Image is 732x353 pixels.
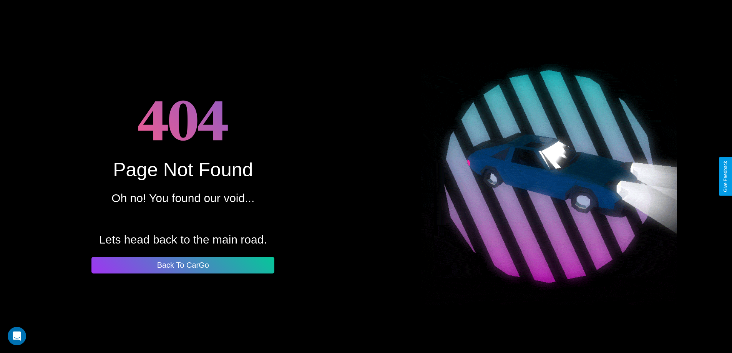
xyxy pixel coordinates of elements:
div: Page Not Found [113,159,253,181]
p: Oh no! You found our void... Lets head back to the main road. [99,188,267,250]
div: Open Intercom Messenger [8,327,26,345]
img: spinning car [421,48,677,305]
button: Back To CarGo [91,257,274,273]
div: Give Feedback [723,161,728,192]
h1: 404 [138,80,229,159]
